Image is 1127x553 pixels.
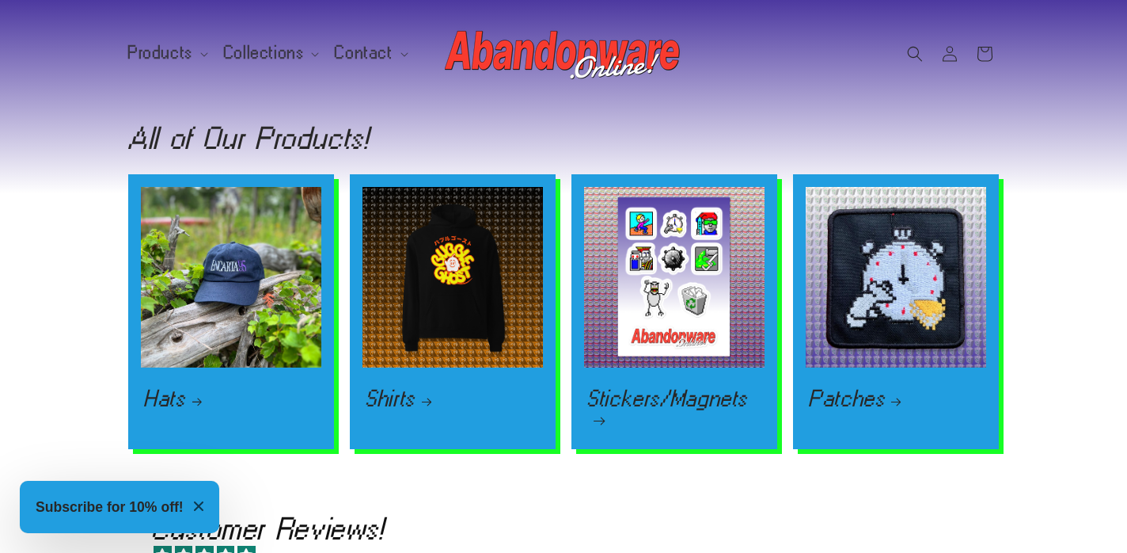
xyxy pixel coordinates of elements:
[809,389,983,408] a: Patches
[366,389,540,408] a: Shirts
[144,389,318,408] a: Hats
[897,36,932,71] summary: Search
[119,36,214,70] summary: Products
[445,22,682,86] img: Abandonware
[214,36,326,70] summary: Collections
[335,46,393,60] span: Contact
[325,36,414,70] summary: Contact
[587,389,761,428] a: Stickers/Magnets
[128,46,193,60] span: Products
[224,46,305,60] span: Collections
[152,516,991,541] h2: Customer Reviews!
[128,125,370,151] h2: All of Our Products!
[439,16,689,91] a: Abandonware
